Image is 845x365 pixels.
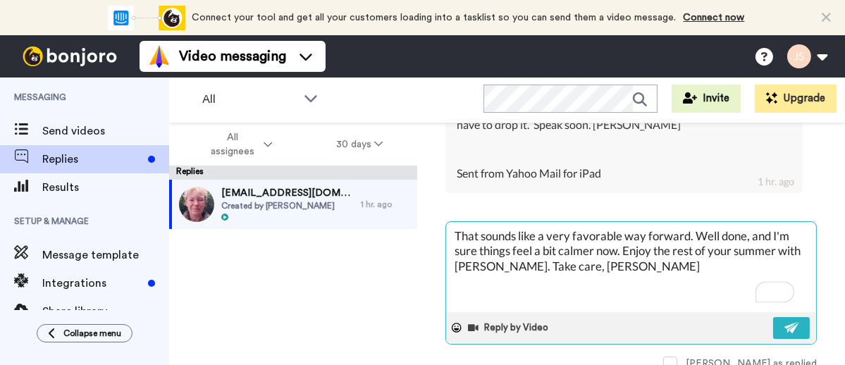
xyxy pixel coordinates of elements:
span: Created by [PERSON_NAME] [221,200,354,211]
img: vm-color.svg [148,45,171,68]
img: send-white.svg [784,322,800,333]
span: Replies [42,151,142,168]
a: Connect now [684,13,745,23]
button: 30 days [304,132,415,157]
button: All assignees [172,125,304,164]
div: Replies [169,166,417,180]
span: [EMAIL_ADDRESS][DOMAIN_NAME] [221,186,354,200]
span: Share library [42,303,169,320]
span: Connect your tool and get all your customers loading into a tasklist so you can send them a video... [192,13,677,23]
span: All assignees [204,130,261,159]
span: Video messaging [179,47,286,66]
a: [EMAIL_ADDRESS][DOMAIN_NAME]Created by [PERSON_NAME]1 hr. ago [169,180,417,229]
span: All [202,91,297,108]
img: bj-logo-header-white.svg [17,47,123,66]
button: Upgrade [755,85,837,113]
span: Integrations [42,275,142,292]
span: Results [42,179,169,196]
span: Message template [42,247,169,264]
button: Collapse menu [37,324,132,342]
div: 1 hr. ago [758,175,794,189]
textarea: To enrich screen reader interactions, please activate Accessibility in Grammarly extension settings [446,222,816,312]
img: 47c1c456-8072-4df1-a4f4-d83bea5e4386-thumb.jpg [179,187,214,222]
div: 1 hr. ago [361,199,410,210]
span: Send videos [42,123,169,140]
button: Reply by Video [467,317,553,338]
div: animation [108,6,185,30]
span: Collapse menu [63,328,121,339]
button: Invite [672,85,741,113]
